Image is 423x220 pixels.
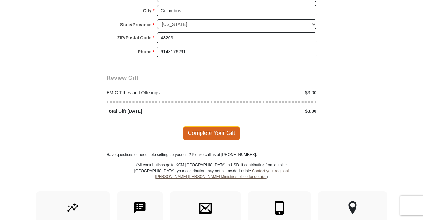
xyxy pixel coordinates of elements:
img: envelope.svg [199,201,212,215]
img: other-region [348,201,357,215]
strong: Phone [138,47,152,56]
span: Review Gift [107,75,138,81]
strong: ZIP/Postal Code [117,33,152,42]
div: $3.00 [212,108,320,115]
div: EMIC Tithes and Offerings [103,89,212,96]
strong: City [143,6,151,15]
img: text-to-give.svg [133,201,147,215]
img: give-by-stock.svg [66,201,80,215]
p: Have questions or need help setting up your gift? Please call us at [PHONE_NUMBER]. [107,152,316,158]
div: $3.00 [212,89,320,96]
div: Total Gift [DATE] [103,108,212,115]
img: mobile.svg [273,201,286,215]
a: Contact your regional [PERSON_NAME] [PERSON_NAME] Ministries office for details. [155,169,289,179]
p: (All contributions go to KCM [GEOGRAPHIC_DATA] in USD. If contributing from outside [GEOGRAPHIC_D... [134,162,289,191]
strong: State/Province [120,20,151,29]
span: Complete Your Gift [183,126,240,140]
